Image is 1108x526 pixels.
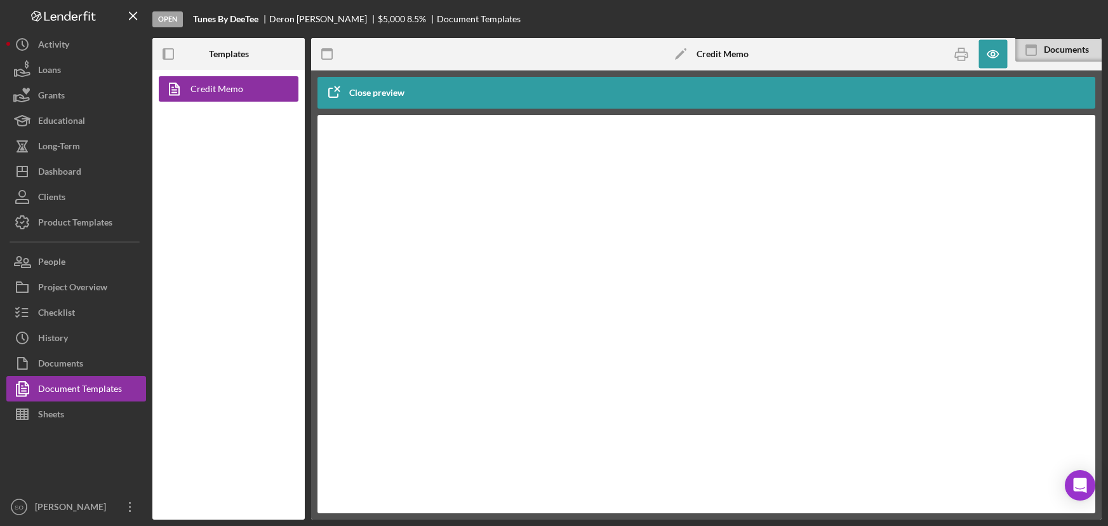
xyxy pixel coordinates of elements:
[6,401,146,427] button: Sheets
[437,14,521,24] div: Document Templates
[1065,470,1095,501] div: Open Intercom Messenger
[209,49,249,59] b: Templates
[193,14,258,24] b: Tunes By DeeTee
[697,49,749,59] b: Credit Memo
[378,13,405,24] span: $5,000
[32,494,114,523] div: [PERSON_NAME]
[349,80,404,105] div: Close preview
[38,376,122,405] div: Document Templates
[15,504,23,511] text: SO
[38,351,83,379] div: Documents
[6,376,146,401] button: Document Templates
[452,128,961,501] iframe: Rich Text Area
[6,351,146,376] button: Documents
[152,11,183,27] div: Open
[317,80,417,105] button: Close preview
[407,14,426,24] div: 8.5 %
[6,494,146,520] button: SO[PERSON_NAME]
[38,401,64,430] div: Sheets
[1044,44,1102,55] div: Documents
[269,14,378,24] div: Deron [PERSON_NAME]
[159,76,292,102] a: Credit Memo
